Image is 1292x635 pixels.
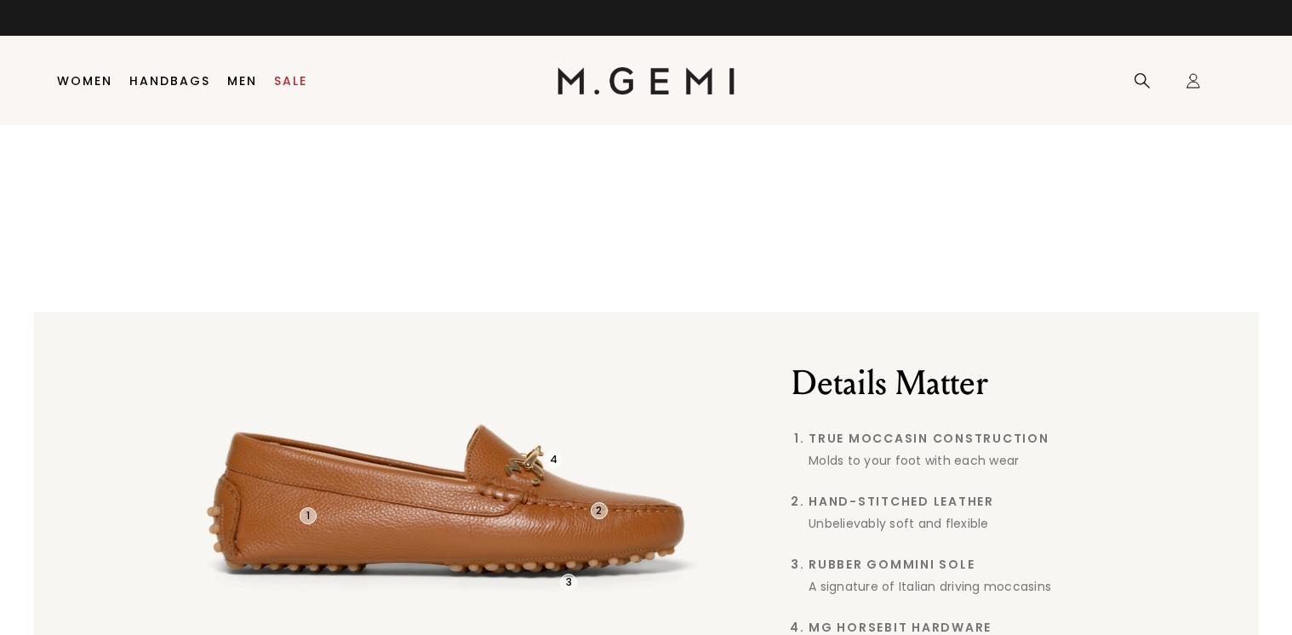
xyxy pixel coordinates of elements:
h2: Details Matter [792,363,1134,403]
div: Unbelievably soft and flexible [809,515,1134,532]
a: Women [57,74,112,88]
div: 1 [300,507,317,524]
span: MG Horsebit Hardware [809,621,1134,634]
a: Men [227,74,257,88]
div: Molds to your foot with each wear [809,452,1134,469]
span: True Moccasin Construction [809,432,1134,445]
a: Sale [274,74,307,88]
div: A signature of Italian driving moccasins [809,578,1134,595]
div: 3 [560,574,577,591]
div: 4 [545,451,562,468]
span: Hand-Stitched Leather [809,495,1134,508]
img: M.Gemi [557,67,735,94]
a: Handbags [129,74,210,88]
span: Rubber Gommini Sole [809,558,1134,571]
div: 2 [591,502,608,519]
